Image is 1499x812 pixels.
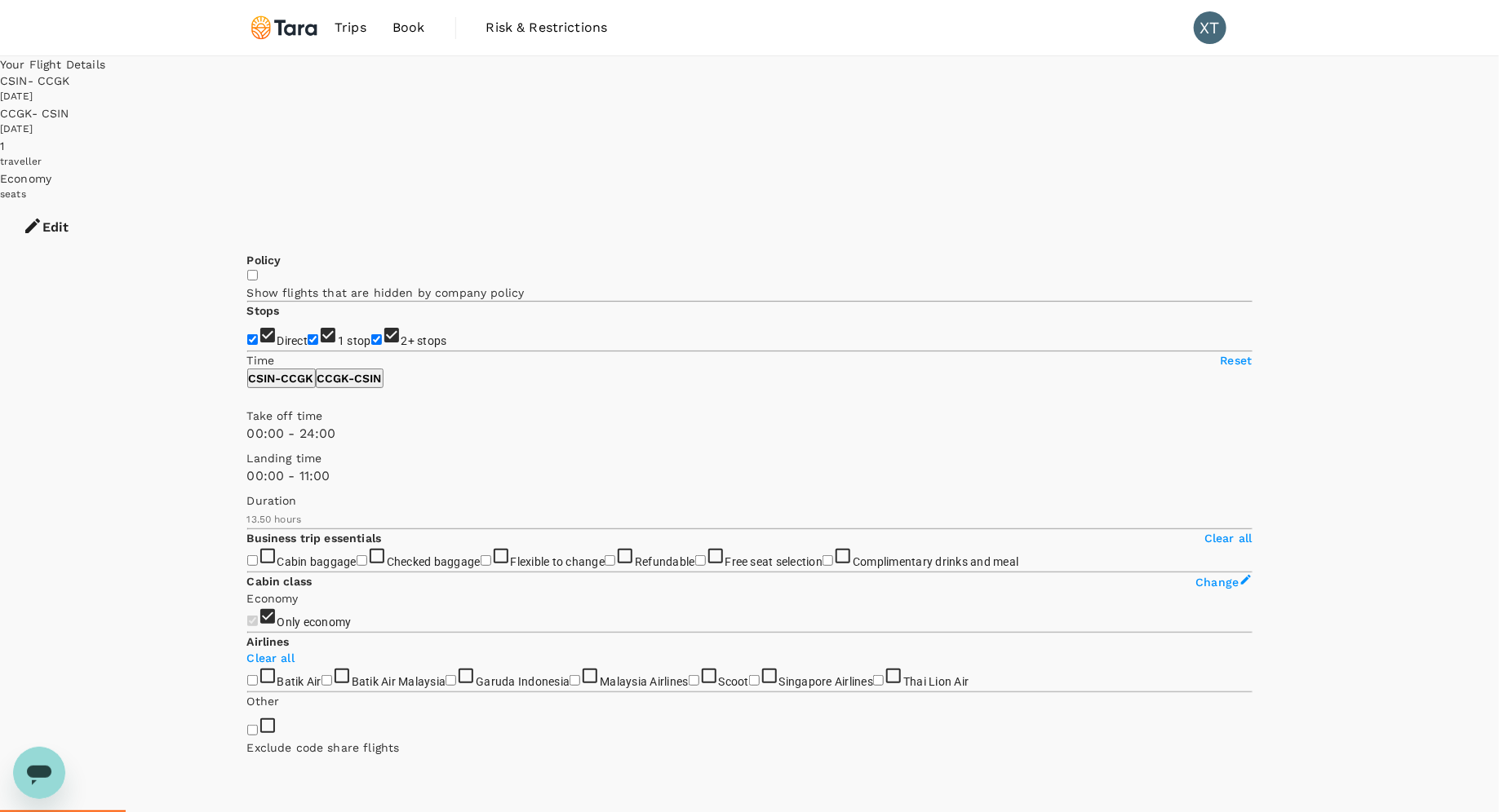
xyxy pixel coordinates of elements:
span: Cabin baggage [277,555,357,568]
span: Scoot [719,675,749,688]
span: Only economy [277,616,352,629]
input: Batik Air [247,675,258,686]
span: Thai Lion Air [903,675,969,688]
input: 1 stop [308,334,318,345]
img: Tara Climate Ltd [247,10,322,46]
p: Exclude code share flights [247,739,1253,756]
input: Thai Lion Air [873,675,884,686]
strong: Stops [247,304,280,317]
span: 2+ stops [401,334,447,347]
input: Free seat selection [695,555,706,566]
input: Only economy [247,616,258,626]
span: Direct [277,334,308,347]
span: Batik Air [277,675,322,688]
input: Cabin baggage [247,555,258,566]
span: Refundable [635,555,695,568]
span: 1 stop [338,334,371,347]
p: Other [247,693,1253,709]
input: 2+ stops [371,334,382,345]
p: Take off time [247,408,1253,424]
span: Change [1196,576,1240,589]
p: Clear all [247,650,1253,666]
span: Book [392,18,425,38]
strong: Airlines [247,635,290,648]
input: Checked baggage [357,555,367,566]
span: Free seat selection [725,555,823,568]
input: Batik Air Malaysia [322,675,332,686]
iframe: Button to launch messaging window [13,747,65,799]
input: Malaysia Airlines [570,675,580,686]
p: Time [247,352,275,368]
span: Trips [335,18,366,38]
p: Duration [247,492,1253,509]
strong: Cabin class [247,575,313,588]
span: Complimentary drinks and meal [853,555,1018,568]
span: Flexible to change [511,555,605,568]
span: 00:00 - 24:00 [247,426,336,441]
p: Landing time [247,450,1253,466]
p: Clear all [1204,530,1252,546]
span: Garuda Indonesia [476,675,570,688]
p: Reset [1221,352,1253,368]
input: Scoot [689,675,699,686]
input: Singapore Airlines [749,675,760,686]
span: 13.50 hours [247,514,302,525]
input: Direct [247,334,258,345]
span: 00:00 - 11:00 [247,468,330,483]
span: Malaysia Airlines [600,675,688,688]
p: CCGK - CSIN [317,370,382,386]
span: Singapore Airlines [779,675,874,688]
input: Garuda Indonesia [446,675,456,686]
p: Policy [247,252,1253,268]
input: Exclude code share flights [247,725,258,735]
p: CSIN - CCGK [249,370,314,386]
span: Batik Air Malaysia [352,675,446,688]
div: XT [1194,11,1226,44]
p: Show flights that are hidden by company policy [247,285,1253,301]
input: Flexible to change [481,555,491,566]
span: Checked baggage [387,555,481,568]
span: Risk & Restrictions [486,18,608,38]
strong: Business trip essentials [247,532,382,545]
p: Economy [247,590,1253,607]
input: Complimentary drinks and meal [823,555,833,566]
input: Refundable [605,555,615,566]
